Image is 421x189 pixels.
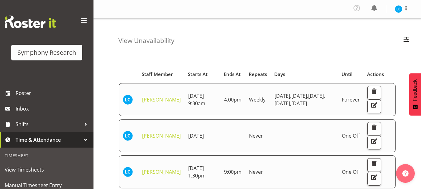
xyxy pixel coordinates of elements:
img: help-xxl-2.png [402,170,409,177]
div: Until [342,71,360,78]
span: , [307,92,308,99]
div: Days [274,71,334,78]
a: [PERSON_NAME] [142,96,181,103]
span: , [290,92,291,99]
button: Edit Unavailability [367,136,381,149]
span: [DATE] [291,92,308,99]
a: [PERSON_NAME] [142,168,181,175]
button: Edit Unavailability [367,172,381,186]
button: Delete Unavailability [367,86,381,100]
span: One Off [342,168,360,175]
span: Feedback [412,79,418,101]
span: [DATE] [188,132,204,139]
a: [PERSON_NAME] [142,132,181,139]
button: Filter Employees [400,34,413,48]
div: Starts At [188,71,217,78]
span: [DATE] [308,92,325,99]
span: Weekly [249,96,266,103]
img: lindsay-carroll-holland11869.jpg [123,131,133,141]
h4: View Unavailability [118,37,174,44]
span: 4:00pm [224,96,242,103]
span: Time & Attendance [16,135,81,144]
img: lindsay-carroll-holland11869.jpg [395,5,402,13]
span: , [324,92,325,99]
div: Actions [367,71,392,78]
img: lindsay-carroll-holland11869.jpg [123,167,133,177]
span: 9:00pm [224,168,242,175]
span: Shifts [16,120,81,129]
span: Never [249,168,263,175]
a: View Timesheets [2,162,92,177]
div: Timesheet [2,149,92,162]
div: Repeats [249,71,267,78]
span: , [290,100,291,107]
img: Rosterit website logo [5,16,56,28]
span: One Off [342,132,360,139]
span: Roster [16,88,90,98]
button: Delete Unavailability [367,158,381,172]
button: Delete Unavailability [367,122,381,136]
span: [DATE] [275,92,291,99]
span: [DATE] [275,100,291,107]
span: Never [249,132,263,139]
div: Symphony Research [17,48,76,57]
span: Forever [342,96,360,103]
div: Staff Member [142,71,181,78]
span: [DATE] [291,100,307,107]
span: View Timesheets [5,165,89,174]
button: Edit Unavailability [367,100,381,113]
button: Feedback - Show survey [409,73,421,116]
img: lindsay-carroll-holland11869.jpg [123,95,133,105]
span: Inbox [16,104,90,113]
span: [DATE] 1:30pm [188,165,206,179]
div: Ends At [224,71,242,78]
span: [DATE] 9:30am [188,92,205,107]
